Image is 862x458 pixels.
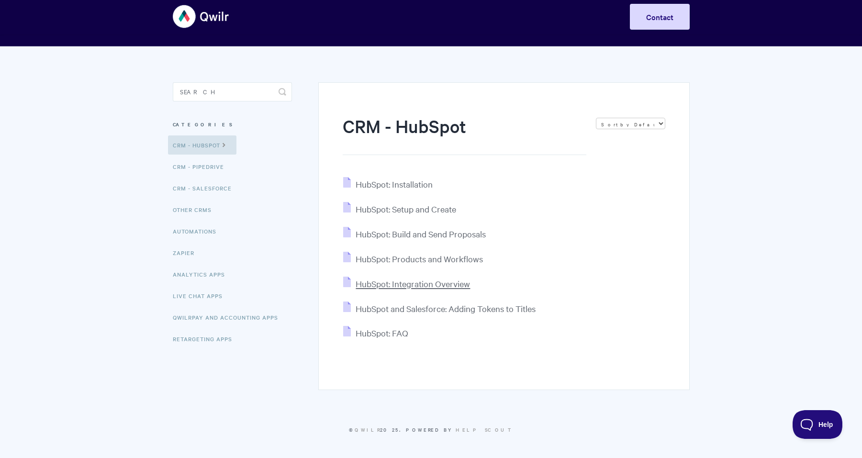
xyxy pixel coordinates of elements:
span: HubSpot and Salesforce: Adding Tokens to Titles [356,303,536,314]
a: HubSpot: Installation [343,179,433,190]
a: Other CRMs [173,200,219,219]
a: HubSpot: Setup and Create [343,203,456,214]
span: HubSpot: FAQ [356,327,408,338]
a: Live Chat Apps [173,286,230,305]
iframe: Toggle Customer Support [793,410,843,439]
h1: CRM - HubSpot [343,114,586,155]
a: HubSpot: Build and Send Proposals [343,228,486,239]
a: Qwilr [355,426,380,433]
a: CRM - Pipedrive [173,157,231,176]
a: Zapier [173,243,202,262]
a: Analytics Apps [173,265,232,284]
span: HubSpot: Installation [356,179,433,190]
span: HubSpot: Products and Workflows [356,253,483,264]
span: Powered by [406,426,514,433]
a: HubSpot: Products and Workflows [343,253,483,264]
select: Page reloads on selection [596,118,665,129]
input: Search [173,82,292,101]
a: Help Scout [456,426,514,433]
a: Contact [630,4,690,30]
a: CRM - Salesforce [173,179,239,198]
span: HubSpot: Build and Send Proposals [356,228,486,239]
a: HubSpot and Salesforce: Adding Tokens to Titles [343,303,536,314]
a: CRM - HubSpot [168,135,236,155]
span: HubSpot: Integration Overview [356,278,470,289]
a: HubSpot: FAQ [343,327,408,338]
span: HubSpot: Setup and Create [356,203,456,214]
p: © 2025. [173,425,690,434]
a: QwilrPay and Accounting Apps [173,308,285,327]
a: Automations [173,222,224,241]
a: Retargeting Apps [173,329,239,348]
h3: Categories [173,116,292,133]
a: HubSpot: Integration Overview [343,278,470,289]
